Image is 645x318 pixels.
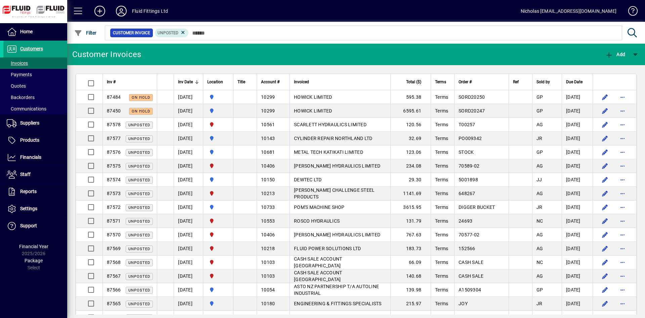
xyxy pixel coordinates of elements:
span: AUCKLAND [207,135,229,142]
span: PO009342 [459,136,482,141]
span: NC [536,260,543,265]
span: Order # [459,78,472,86]
mat-chip: Customer Invoice Status: Unposted [155,29,189,37]
span: GP [536,287,543,292]
td: [DATE] [562,256,593,269]
span: 87573 [107,191,121,196]
a: Products [3,132,67,149]
td: 1141.69 [390,187,431,200]
span: AUCKLAND [207,93,229,101]
span: 10213 [261,191,275,196]
span: STOCK [459,149,474,155]
button: More options [617,174,628,185]
span: 87574 [107,177,121,182]
span: Unposted [128,123,150,127]
td: 120.56 [390,118,431,132]
span: Terms [435,246,448,251]
span: GP [536,108,543,113]
button: Edit [600,174,610,185]
button: Edit [600,271,610,281]
td: [DATE] [174,200,203,214]
span: Invoices [7,60,28,66]
div: Invoiced [294,78,386,86]
td: 595.38 [390,90,431,104]
span: Unposted [128,137,150,141]
span: AG [536,246,543,251]
span: Payments [7,72,32,77]
td: [DATE] [174,256,203,269]
span: 87484 [107,94,121,100]
span: FLUID POWER SOLUTIONS LTD [294,246,361,251]
span: 10218 [261,246,275,251]
a: Reports [3,183,67,200]
a: Financials [3,149,67,166]
span: Unposted [128,288,150,292]
span: CASH SALE [459,273,483,279]
span: Staff [20,172,31,177]
span: 10733 [261,205,275,210]
span: Home [20,29,33,34]
a: Quotes [3,80,67,92]
td: [DATE] [562,159,593,173]
button: More options [617,216,628,226]
td: [DATE] [174,145,203,159]
td: [DATE] [562,104,593,118]
button: More options [617,188,628,199]
span: AG [536,163,543,169]
span: Terms [435,163,448,169]
td: 123.06 [390,145,431,159]
td: 66.09 [390,256,431,269]
td: [DATE] [562,297,593,311]
span: 10150 [261,177,275,182]
div: Total ($) [395,78,427,86]
span: Account # [261,78,279,86]
span: Unposted [128,233,150,237]
td: [DATE] [174,283,203,297]
span: Reports [20,189,37,194]
button: Edit [600,188,610,199]
span: 10681 [261,149,275,155]
span: 87450 [107,108,121,113]
button: More options [617,243,628,254]
span: 10054 [261,287,275,292]
button: Edit [600,298,610,309]
span: JR [536,301,543,306]
button: Edit [600,105,610,116]
span: Unposted [158,31,178,35]
a: Communications [3,103,67,115]
a: Knowledge Base [623,1,637,23]
button: More options [617,133,628,144]
button: More options [617,119,628,130]
span: 87578 [107,122,121,127]
span: CHRISTCHURCH [207,121,229,128]
td: [DATE] [562,228,593,242]
span: ASTO NZ PARTNERSHIP T/A AUTOLINE INDUSTRIAL [294,284,379,296]
td: [DATE] [174,132,203,145]
td: [DATE] [562,132,593,145]
td: 234.08 [390,159,431,173]
td: [DATE] [562,187,593,200]
span: 87569 [107,246,121,251]
span: 10406 [261,232,275,237]
span: Backorders [7,95,35,100]
td: [DATE] [174,104,203,118]
div: Nicholas [EMAIL_ADDRESS][DOMAIN_NAME] [521,6,616,16]
span: CHRISTCHURCH [207,231,229,238]
span: DIGGER BUCKET [459,205,495,210]
span: ENGINEERING & FITTINGS SPECIALISTS [294,301,382,306]
span: 10143 [261,136,275,141]
span: Package [25,258,43,263]
span: CHRISTCHURCH [207,217,229,225]
span: 5001898 [459,177,478,182]
span: 648267 [459,191,475,196]
span: CHRISTCHURCH [207,162,229,170]
span: Unposted [128,178,150,182]
span: 87571 [107,218,121,224]
a: Payments [3,69,67,80]
span: ROSCO HYDRAULICS [294,218,340,224]
button: More options [617,161,628,171]
div: Due Date [566,78,589,86]
button: Add [603,48,627,60]
span: Total ($) [406,78,421,86]
td: [DATE] [562,214,593,228]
